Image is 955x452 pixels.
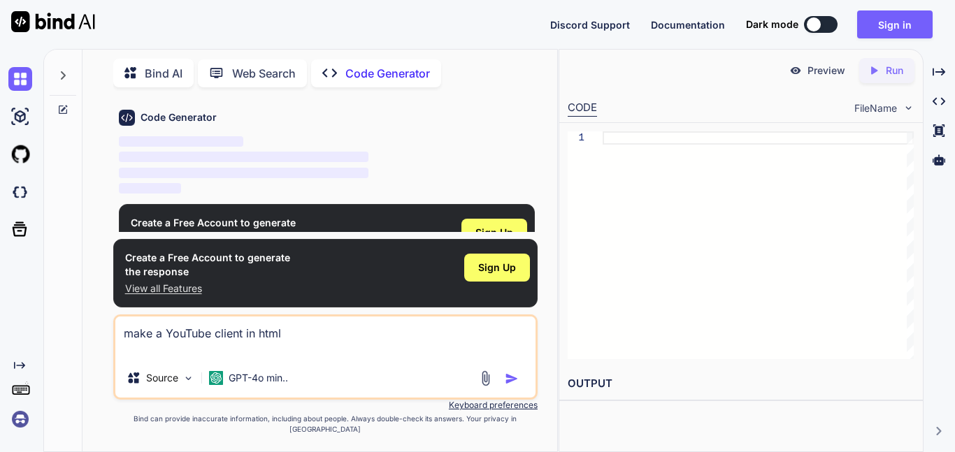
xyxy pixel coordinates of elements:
img: chat [8,67,32,91]
textarea: make a YouTube client in html [115,316,536,358]
p: Source [146,371,178,385]
h1: Create a Free Account to generate the response [125,251,290,279]
span: ‌ [119,136,244,147]
div: CODE [568,100,597,117]
img: icon [505,372,519,386]
h2: OUTPUT [559,367,923,400]
span: Sign Up [475,226,513,240]
h6: Code Generator [141,110,217,124]
img: preview [789,64,802,77]
p: Bind can provide inaccurate information, including about people. Always double-check its answers.... [113,414,538,435]
img: Pick Models [182,372,194,384]
img: chevron down [903,102,914,114]
button: Sign in [857,10,933,38]
button: Discord Support [550,17,630,32]
img: signin [8,407,32,431]
img: attachment [477,370,494,386]
span: ‌ [119,183,181,194]
button: Documentation [651,17,725,32]
span: ‌ [119,152,368,162]
img: GPT-4o mini [209,371,223,385]
p: GPT-4o min.. [229,371,288,385]
p: Run [886,64,903,78]
img: githubLight [8,143,32,166]
img: ai-studio [8,105,32,129]
p: Keyboard preferences [113,400,538,411]
p: View all Features [125,282,290,296]
p: Bind AI [145,65,182,82]
span: FileName [854,101,897,115]
span: Dark mode [746,17,798,31]
p: Code Generator [345,65,430,82]
span: ‌ [119,168,368,178]
div: 1 [568,131,584,145]
span: Discord Support [550,19,630,31]
p: Preview [807,64,845,78]
p: Web Search [232,65,296,82]
img: Bind AI [11,11,95,32]
span: Sign Up [478,261,516,275]
img: darkCloudIdeIcon [8,180,32,204]
h1: Create a Free Account to generate the response [131,216,296,244]
span: Documentation [651,19,725,31]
